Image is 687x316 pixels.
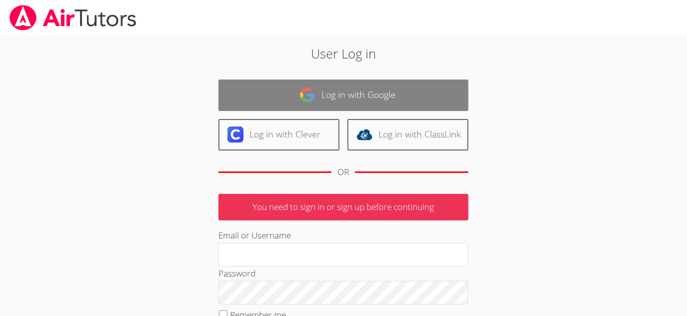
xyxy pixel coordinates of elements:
img: google-logo-50288ca7cdecda66e5e0955fdab243c47b7ad437acaf1139b6f446037453330a.svg [299,87,315,103]
label: Password [218,267,255,279]
a: Log in with ClassLink [347,119,468,150]
img: clever-logo-6eab21bc6e7a338710f1a6ff85c0baf02591cd810cc4098c63d3a4b26e2feb20.svg [227,126,243,142]
a: Log in with Google [218,79,468,111]
h2: User Log in [158,44,529,63]
a: Log in with Clever [218,119,339,150]
p: You need to sign in or sign up before continuing [218,194,468,220]
label: Email or Username [218,229,291,241]
img: airtutors_banner-c4298cdbf04f3fff15de1276eac7730deb9818008684d7c2e4769d2f7ddbe033.png [8,5,137,30]
img: classlink-logo-d6bb404cc1216ec64c9a2012d9dc4662098be43eaf13dc465df04b49fa7ab582.svg [356,126,372,142]
div: OR [337,165,349,179]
